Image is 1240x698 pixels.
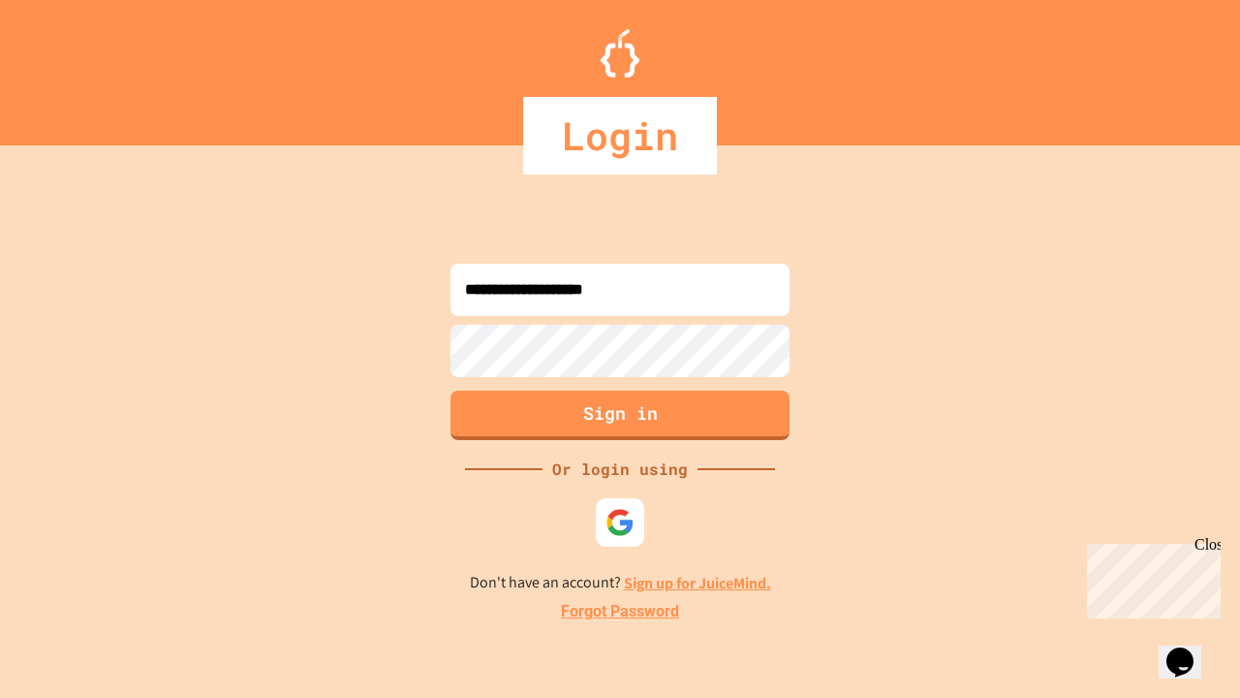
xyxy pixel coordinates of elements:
div: Or login using [542,458,697,481]
div: Login [523,97,717,174]
img: Logo.svg [601,29,639,78]
iframe: chat widget [1159,620,1221,679]
a: Sign up for JuiceMind. [624,573,771,593]
a: Forgot Password [561,600,679,623]
img: google-icon.svg [605,508,635,537]
button: Sign in [450,391,790,440]
p: Don't have an account? [470,571,771,595]
div: Chat with us now!Close [8,8,134,123]
iframe: chat widget [1079,536,1221,619]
